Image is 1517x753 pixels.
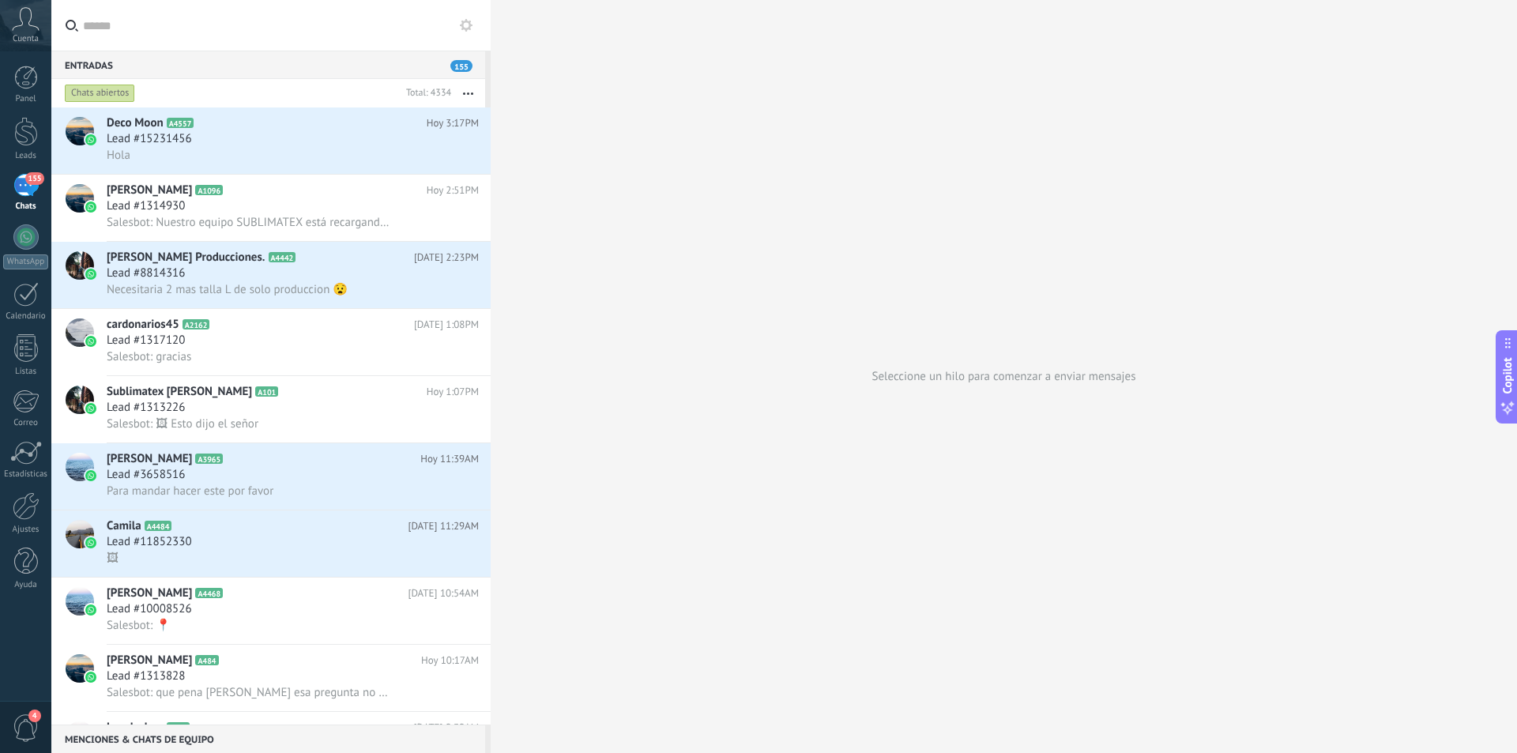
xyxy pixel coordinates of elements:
[85,537,96,548] img: icon
[51,175,491,241] a: avataricon[PERSON_NAME]A1096Hoy 2:51PMLead #1314930Salesbot: Nuestro equipo SUBLIMATEX está recar...
[51,107,491,174] a: avatariconDeco MoonA4557Hoy 3:17PMLead #15231456Hola
[427,183,479,198] span: Hoy 2:51PM
[3,580,49,590] div: Ayuda
[107,668,185,684] span: Lead #1313828
[414,317,479,333] span: [DATE] 1:08PM
[107,400,185,416] span: Lead #1313226
[414,250,479,265] span: [DATE] 2:23PM
[107,198,185,214] span: Lead #1314930
[195,185,223,195] span: A1096
[451,79,485,107] button: Más
[107,384,252,400] span: Sublimatex [PERSON_NAME]
[408,585,479,601] span: [DATE] 10:54AM
[51,510,491,577] a: avatariconCamilaA4484[DATE] 11:29AMLead #11852330🖼
[85,403,96,414] img: icon
[107,518,141,534] span: Camila
[255,386,278,397] span: A101
[1500,357,1515,393] span: Copilot
[51,376,491,442] a: avatariconSublimatex [PERSON_NAME]A101Hoy 1:07PMLead #1313226Salesbot: 🖼 Esto dijo el señor
[107,215,392,230] span: Salesbot: Nuestro equipo SUBLIMATEX está recargando energías 🔋 para brindarte el mejor servicio 🤝...
[107,685,392,700] span: Salesbot: que pena [PERSON_NAME] esa pregunta no era para usted disculpe por favor
[85,672,96,683] img: icon
[421,653,479,668] span: Hoy 10:17AM
[450,60,472,72] span: 155
[85,336,96,347] img: icon
[25,172,43,185] span: 155
[3,94,49,104] div: Panel
[107,148,130,163] span: Hola
[107,349,191,364] span: Salesbot: gracias
[85,134,96,145] img: icon
[107,282,348,297] span: Necesitaria 2 mas talla L de solo produccion 😧
[51,578,491,644] a: avataricon[PERSON_NAME]A4468[DATE] 10:54AMLead #10008526Salesbot: 📍
[3,254,48,269] div: WhatsApp
[28,710,41,722] span: 4
[85,604,96,616] img: icon
[107,534,192,550] span: Lead #11852330
[107,585,192,601] span: [PERSON_NAME]
[107,601,192,617] span: Lead #10008526
[107,115,164,131] span: Deco Moon
[65,84,135,103] div: Chats abiertos
[51,725,485,753] div: Menciones & Chats de equipo
[107,131,192,147] span: Lead #15231456
[107,451,192,467] span: [PERSON_NAME]
[107,484,273,499] span: Para mandar hacer este por favor
[3,367,49,377] div: Listas
[167,722,190,732] span: A138
[107,333,185,348] span: Lead #1317120
[107,618,171,633] span: Salesbot: 📍
[167,118,194,128] span: A4557
[145,521,172,531] span: A4484
[408,518,479,534] span: [DATE] 11:29AM
[420,451,479,467] span: Hoy 11:39AM
[3,418,49,428] div: Correo
[85,269,96,280] img: icon
[3,151,49,161] div: Leads
[51,309,491,375] a: avatariconcardonarios45A2162[DATE] 1:08PMLead #1317120Salesbot: gracias
[3,469,49,480] div: Estadísticas
[107,265,185,281] span: Lead #8814316
[85,201,96,213] img: icon
[3,201,49,212] div: Chats
[107,653,192,668] span: [PERSON_NAME]
[107,317,179,333] span: cardonarios45
[414,720,479,736] span: [DATE] 9:39AM
[85,470,96,481] img: icon
[107,467,185,483] span: Lead #3658516
[400,85,451,101] div: Total: 4334
[427,115,479,131] span: Hoy 3:17PM
[51,51,485,79] div: Entradas
[107,183,192,198] span: [PERSON_NAME]
[269,252,296,262] span: A4442
[195,588,223,598] span: A4468
[107,250,265,265] span: [PERSON_NAME] Producciones.
[107,720,164,736] span: Lovelyshop
[13,34,39,44] span: Cuenta
[3,311,49,322] div: Calendario
[107,416,258,431] span: Salesbot: 🖼 Esto dijo el señor
[427,384,479,400] span: Hoy 1:07PM
[51,242,491,308] a: avataricon[PERSON_NAME] Producciones.A4442[DATE] 2:23PMLead #8814316Necesitaria 2 mas talla L de ...
[195,454,223,464] span: A3965
[183,319,210,329] span: A2162
[3,525,49,535] div: Ajustes
[51,645,491,711] a: avataricon[PERSON_NAME]A484Hoy 10:17AMLead #1313828Salesbot: que pena [PERSON_NAME] esa pregunta ...
[195,655,218,665] span: A484
[107,551,119,566] span: 🖼
[51,443,491,510] a: avataricon[PERSON_NAME]A3965Hoy 11:39AMLead #3658516Para mandar hacer este por favor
